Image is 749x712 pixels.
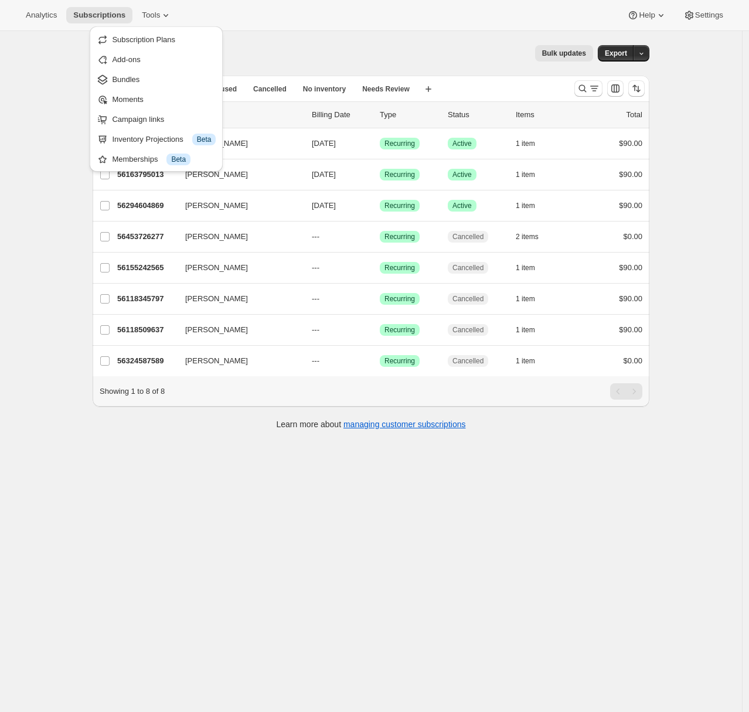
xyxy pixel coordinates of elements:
[93,149,219,168] button: Memberships
[117,293,176,305] p: 56118345797
[312,109,370,121] p: Billing Date
[610,383,642,400] nav: Pagination
[676,7,730,23] button: Settings
[516,197,548,214] button: 1 item
[197,135,212,144] span: Beta
[112,35,175,44] span: Subscription Plans
[73,11,125,20] span: Subscriptions
[605,49,627,58] span: Export
[619,139,642,148] span: $90.00
[117,135,642,152] div: 56113365061[PERSON_NAME][DATE]SuccessRecurringSuccessActive1 item$90.00
[117,355,176,367] p: 56324587589
[117,200,176,212] p: 56294604869
[112,134,216,145] div: Inventory Projections
[178,196,295,215] button: [PERSON_NAME]
[142,11,160,20] span: Tools
[516,356,535,366] span: 1 item
[312,232,319,241] span: ---
[598,45,634,62] button: Export
[117,353,642,369] div: 56324587589[PERSON_NAME]---SuccessRecurringCancelled1 item$0.00
[178,227,295,246] button: [PERSON_NAME]
[112,75,139,84] span: Bundles
[117,231,176,243] p: 56453726277
[312,263,319,272] span: ---
[93,110,219,128] button: Campaign links
[26,11,57,20] span: Analytics
[171,155,186,164] span: Beta
[516,166,548,183] button: 1 item
[619,201,642,210] span: $90.00
[185,109,302,121] p: Customer
[695,11,723,20] span: Settings
[384,294,415,304] span: Recurring
[452,356,484,366] span: Cancelled
[384,139,415,148] span: Recurring
[135,7,179,23] button: Tools
[312,356,319,365] span: ---
[185,324,248,336] span: [PERSON_NAME]
[419,81,438,97] button: Create new view
[178,289,295,308] button: [PERSON_NAME]
[516,201,535,210] span: 1 item
[619,325,642,334] span: $90.00
[93,70,219,88] button: Bundles
[619,294,642,303] span: $90.00
[619,263,642,272] span: $90.00
[178,352,295,370] button: [PERSON_NAME]
[619,170,642,179] span: $90.00
[312,294,319,303] span: ---
[178,258,295,277] button: [PERSON_NAME]
[178,134,295,153] button: [PERSON_NAME]
[384,263,415,272] span: Recurring
[185,293,248,305] span: [PERSON_NAME]
[66,7,132,23] button: Subscriptions
[178,165,295,184] button: [PERSON_NAME]
[117,109,642,121] div: IDCustomerBilling DateTypeStatusItemsTotal
[343,420,466,429] a: managing customer subscriptions
[639,11,655,20] span: Help
[516,291,548,307] button: 1 item
[185,200,248,212] span: [PERSON_NAME]
[117,262,176,274] p: 56155242565
[516,232,539,241] span: 2 items
[516,263,535,272] span: 1 item
[185,231,248,243] span: [PERSON_NAME]
[19,7,64,23] button: Analytics
[185,262,248,274] span: [PERSON_NAME]
[627,109,642,121] p: Total
[620,7,673,23] button: Help
[380,109,438,121] div: Type
[607,80,624,97] button: Customize table column order and visibility
[117,166,642,183] div: 56163795013[PERSON_NAME][DATE]SuccessRecurringSuccessActive1 item$90.00
[452,139,472,148] span: Active
[112,154,216,165] div: Memberships
[452,263,484,272] span: Cancelled
[384,232,415,241] span: Recurring
[303,84,346,94] span: No inventory
[117,197,642,214] div: 56294604869[PERSON_NAME][DATE]SuccessRecurringSuccessActive1 item$90.00
[384,356,415,366] span: Recurring
[384,325,415,335] span: Recurring
[312,170,336,179] span: [DATE]
[516,135,548,152] button: 1 item
[117,322,642,338] div: 56118509637[PERSON_NAME]---SuccessRecurringCancelled1 item$90.00
[516,294,535,304] span: 1 item
[574,80,602,97] button: Search and filter results
[623,232,642,241] span: $0.00
[117,324,176,336] p: 56118509637
[117,291,642,307] div: 56118345797[PERSON_NAME]---SuccessRecurringCancelled1 item$90.00
[516,139,535,148] span: 1 item
[312,139,336,148] span: [DATE]
[516,170,535,179] span: 1 item
[516,229,551,245] button: 2 items
[185,355,248,367] span: [PERSON_NAME]
[384,201,415,210] span: Recurring
[628,80,645,97] button: Sort the results
[384,170,415,179] span: Recurring
[93,50,219,69] button: Add-ons
[178,321,295,339] button: [PERSON_NAME]
[516,325,535,335] span: 1 item
[117,229,642,245] div: 56453726277[PERSON_NAME]---SuccessRecurringCancelled2 items$0.00
[253,84,287,94] span: Cancelled
[452,325,484,335] span: Cancelled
